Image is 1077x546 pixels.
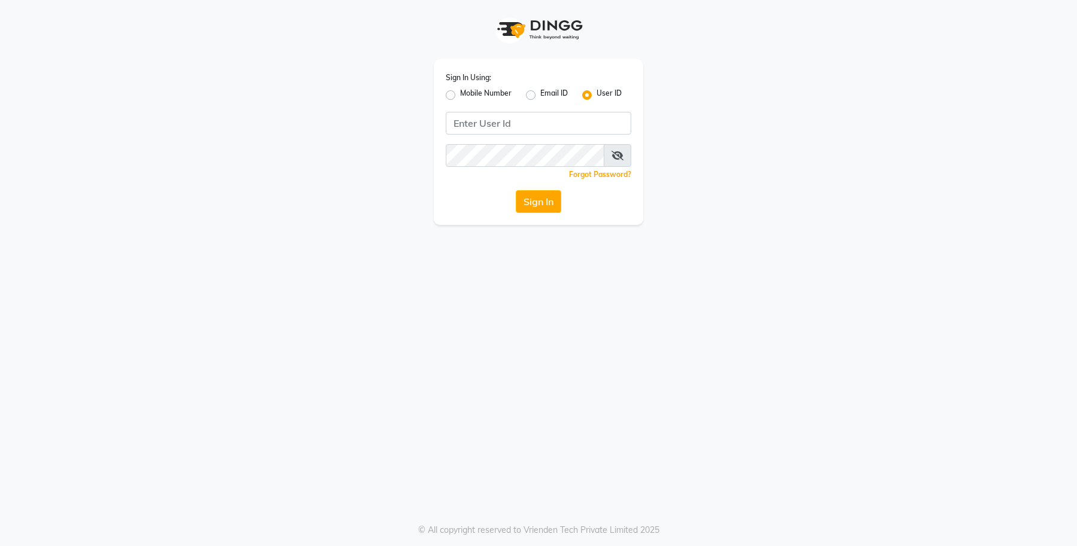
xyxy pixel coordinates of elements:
input: Username [446,144,604,167]
label: Mobile Number [460,88,512,102]
label: Email ID [540,88,568,102]
img: logo1.svg [491,12,586,47]
a: Forgot Password? [569,170,631,179]
label: User ID [597,88,622,102]
label: Sign In Using: [446,72,491,83]
button: Sign In [516,190,561,213]
input: Username [446,112,631,135]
